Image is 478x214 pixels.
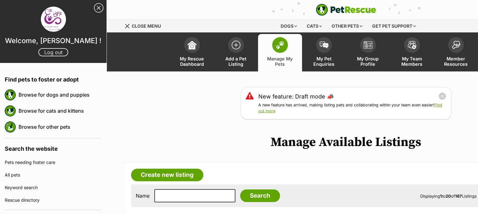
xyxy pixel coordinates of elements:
img: petrescue logo [5,121,16,132]
span: Manage My Pets [266,56,294,67]
img: manage-my-pets-icon-02211641906a0b7f246fdf0571729dbe1e7629f14944591b6c1af311fb30b64b.svg [276,41,284,49]
img: member-resources-icon-8e73f808a243e03378d46382f2149f9095a855e16c252ad45f914b54edf8863c.svg [452,41,460,49]
a: My Team Members [390,34,434,71]
img: logo-e224e6f780fb5917bec1dbf3a21bbac754714ae5b6737aabdf751b685950b380.svg [316,4,376,16]
img: pet-enquiries-icon-7e3ad2cf08bfb03b45e93fb7055b45f3efa6380592205ae92323e6603595dc1f.svg [320,42,328,48]
strong: 167 [455,194,462,199]
div: Get pet support [368,20,420,32]
a: My Rescue Dashboard [170,34,214,71]
img: add-pet-listing-icon-0afa8454b4691262ce3f59096e99ab1cd57d4a30225e0717b998d2c9b9846f56.svg [232,41,240,49]
img: group-profile-icon-3fa3cf56718a62981997c0bc7e787c4b2cf8bcc04b72c1350f741eb67cf2f40e.svg [364,41,372,49]
strong: 20 [446,194,451,199]
a: PetRescue [316,4,376,16]
a: Add a Pet Listing [214,34,258,71]
span: Close menu [132,23,161,29]
img: team-members-icon-5396bd8760b3fe7c0b43da4ab00e1e3bb1a5d9ba89233759b79545d2d3fc5d0d.svg [408,41,416,49]
a: Create new listing [131,169,203,181]
a: Find out more [258,103,442,113]
a: Pets needing foster care [5,156,102,169]
div: Other pets [327,20,367,32]
label: Name [136,193,150,199]
a: Member Resources [434,34,478,71]
a: My Pet Enquiries [302,34,346,71]
a: Log out [38,48,68,56]
img: petrescue logo [5,105,16,116]
a: Browse for cats and kittens [19,104,102,117]
span: My Pet Enquiries [310,56,338,67]
button: close [438,92,446,100]
img: petrescue logo [5,89,16,100]
p: A new feature has arrived, making listing pets and collaborating within your team even easier! [258,102,446,114]
h4: Find pets to foster or adopt [5,69,102,87]
img: profile image [41,7,66,32]
a: Manage My Pets [258,34,302,71]
a: Menu [124,20,165,31]
a: Rescue directory [5,194,102,206]
div: Cats [302,20,326,32]
a: Close Sidebar [94,3,103,13]
a: All pets [5,169,102,181]
a: New feature: Draft mode 📣 [258,92,334,101]
a: My Group Profile [346,34,390,71]
input: Search [240,189,280,202]
span: Member Resources [442,56,470,67]
a: Keyword search [5,181,102,194]
div: Dogs [276,20,301,32]
strong: 1 [440,194,442,199]
span: Add a Pet Listing [222,56,250,67]
span: My Rescue Dashboard [178,56,206,67]
span: My Team Members [398,56,426,67]
span: Displaying to of Listings [420,194,477,199]
img: dashboard-icon-eb2f2d2d3e046f16d808141f083e7271f6b2e854fb5c12c21221c1fb7104beca.svg [188,41,196,49]
span: My Group Profile [354,56,382,67]
h4: Search the website [5,138,102,156]
a: Browse for other pets [19,120,102,133]
a: Browse for dogs and puppies [19,88,102,101]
